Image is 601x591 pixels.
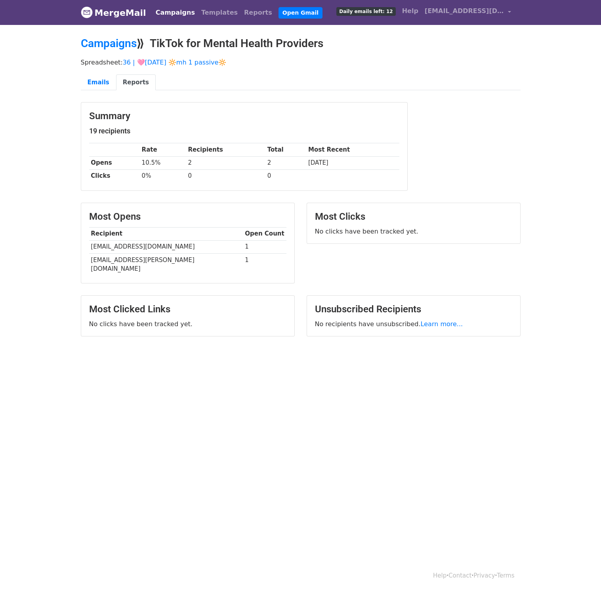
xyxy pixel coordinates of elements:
p: No clicks have been tracked yet. [315,227,512,236]
h5: 19 recipients [89,127,399,135]
td: 2 [265,156,306,169]
td: 0 [186,169,265,182]
th: Clicks [89,169,140,182]
h2: ⟫ TikTok for Mental Health Providers [81,37,521,50]
a: Help [399,3,422,19]
p: No recipients have unsubscribed. [315,320,512,328]
h3: Summary [89,110,399,122]
p: No clicks have been tracked yet. [89,320,286,328]
iframe: Chat Widget [561,553,601,591]
a: Campaigns [153,5,198,21]
th: Recipients [186,143,265,156]
th: Total [265,143,306,156]
a: Reports [241,5,275,21]
td: 1 [243,240,286,253]
td: 1 [243,253,286,275]
h3: Most Clicks [315,211,512,222]
th: Opens [89,156,140,169]
a: Reports [116,74,156,91]
a: Emails [81,74,116,91]
th: Rate [140,143,186,156]
td: [EMAIL_ADDRESS][DOMAIN_NAME] [89,240,243,253]
td: 0 [265,169,306,182]
th: Recipient [89,227,243,240]
p: Spreadsheet: [81,58,521,67]
a: Learn more... [421,320,463,328]
a: 36 | 🩷[DATE] 🔆mh 1 passive🔆 [123,59,227,66]
h3: Most Opens [89,211,286,222]
td: 10.5% [140,156,186,169]
a: MergeMail [81,4,146,21]
a: Terms [497,572,514,579]
th: Open Count [243,227,286,240]
td: 0% [140,169,186,182]
a: [EMAIL_ADDRESS][DOMAIN_NAME] [422,3,514,22]
td: [EMAIL_ADDRESS][PERSON_NAME][DOMAIN_NAME] [89,253,243,275]
a: Contact [448,572,471,579]
th: Most Recent [306,143,399,156]
a: Help [433,572,446,579]
a: Campaigns [81,37,137,50]
span: Daily emails left: 12 [336,7,395,16]
td: 2 [186,156,265,169]
img: MergeMail logo [81,6,93,18]
h3: Most Clicked Links [89,304,286,315]
a: Privacy [473,572,495,579]
h3: Unsubscribed Recipients [315,304,512,315]
a: Open Gmail [279,7,322,19]
a: Daily emails left: 12 [333,3,399,19]
span: [EMAIL_ADDRESS][DOMAIN_NAME] [425,6,504,16]
td: [DATE] [306,156,399,169]
a: Templates [198,5,241,21]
